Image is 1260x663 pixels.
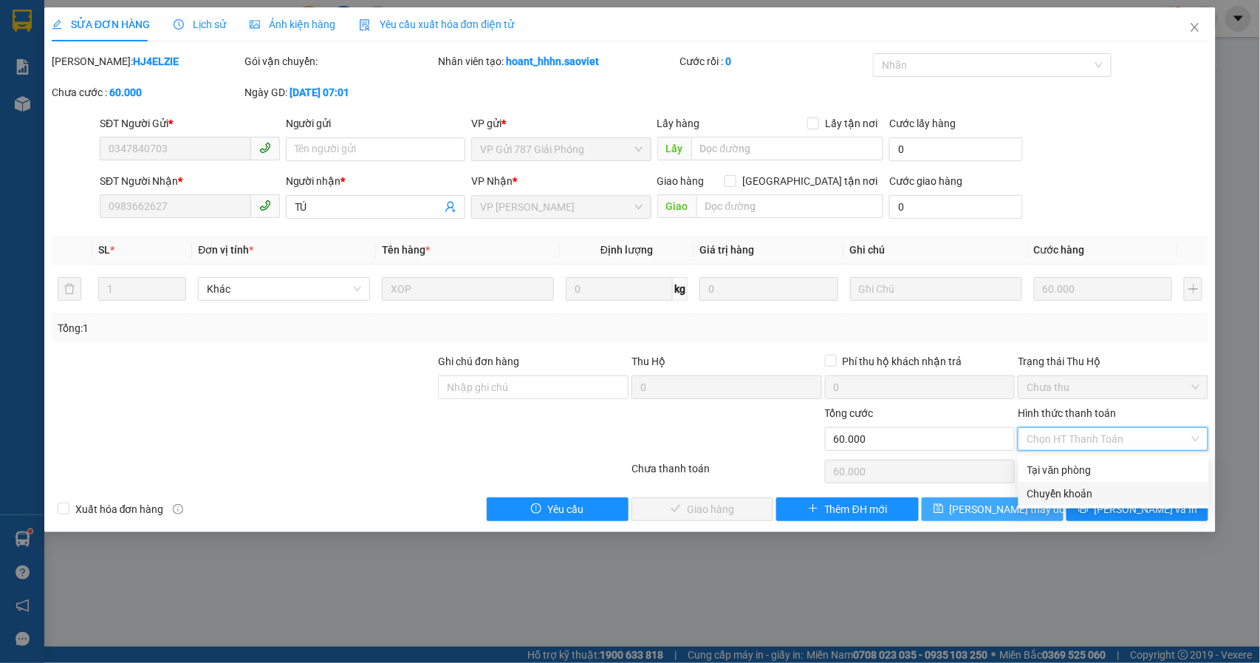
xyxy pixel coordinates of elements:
span: Chưa thu [1027,376,1199,398]
span: Tổng cước [825,407,874,419]
div: VP gửi [471,115,651,132]
button: Close [1174,7,1216,49]
button: printer[PERSON_NAME] và In [1066,497,1208,521]
label: Hình thức thanh toán [1018,407,1116,419]
button: delete [58,277,81,301]
span: picture [250,19,260,30]
input: Dọc đường [696,194,883,218]
input: 0 [699,277,838,301]
button: plus [1184,277,1202,301]
span: user-add [445,201,456,213]
span: Chọn HT Thanh Toán [1027,428,1199,450]
label: Cước lấy hàng [889,118,956,129]
span: close [1189,21,1201,33]
div: Gói vận chuyển: [244,53,435,69]
span: Định lượng [600,244,653,256]
span: SỬA ĐƠN HÀNG [52,18,150,30]
button: plusThêm ĐH mới [776,497,918,521]
span: Tên hàng [382,244,430,256]
span: Khác [207,278,361,300]
span: Lấy hàng [657,118,700,129]
span: Giao hàng [657,175,705,187]
span: Giao [657,194,696,218]
span: SL [98,244,110,256]
div: Người nhận [286,173,466,189]
img: icon [359,19,371,31]
input: 0 [1034,277,1173,301]
button: save[PERSON_NAME] thay đổi [922,497,1064,521]
input: Ghi Chú [850,277,1022,301]
div: [PERSON_NAME]: [52,53,242,69]
button: checkGiao hàng [631,497,773,521]
div: Ngày GD: [244,84,435,101]
span: Xuất hóa đơn hàng [69,501,170,517]
div: Chưa thanh toán [630,460,824,486]
span: edit [52,19,62,30]
span: phone [259,200,271,211]
input: Cước giao hàng [889,195,1023,219]
b: 0 [725,55,731,67]
span: VP Nhận [471,175,513,187]
span: Lấy tận nơi [819,115,883,132]
label: Ghi chú đơn hàng [438,356,519,367]
span: Đơn vị tính [198,244,253,256]
span: kg [673,277,688,301]
b: hoant_hhhn.saoviet [506,55,599,67]
div: Chuyển khoản [1027,486,1200,502]
span: Phí thu hộ khách nhận trả [837,353,968,370]
span: Yêu cầu [547,501,583,517]
span: Yêu cầu xuất hóa đơn điện tử [359,18,515,30]
span: plus [808,503,818,515]
span: [PERSON_NAME] thay đổi [950,501,1068,517]
span: Thu Hộ [631,356,665,367]
div: Trạng thái Thu Hộ [1018,353,1208,370]
label: Cước giao hàng [889,175,962,187]
span: phone [259,142,271,154]
div: Chưa cước : [52,84,242,101]
input: Ghi chú đơn hàng [438,375,629,399]
div: SĐT Người Gửi [100,115,280,132]
span: exclamation-circle [531,503,541,515]
b: HJ4ELZIE [133,55,179,67]
input: Dọc đường [691,137,883,160]
input: VD: Bàn, Ghế [382,277,554,301]
span: VP Bảo Hà [480,196,643,218]
button: exclamation-circleYêu cầu [487,497,629,521]
div: SĐT Người Nhận [100,173,280,189]
span: VP Gửi 787 Giải Phóng [480,138,643,160]
span: [GEOGRAPHIC_DATA] tận nơi [736,173,883,189]
div: Cước rồi : [679,53,870,69]
span: clock-circle [174,19,184,30]
span: Giá trị hàng [699,244,754,256]
div: Tại văn phòng [1027,462,1200,478]
b: 60.000 [109,86,142,98]
span: Lịch sử [174,18,226,30]
span: Cước hàng [1034,244,1085,256]
div: Người gửi [286,115,466,132]
b: [DATE] 07:01 [290,86,349,98]
span: save [934,503,944,515]
span: Lấy [657,137,691,160]
th: Ghi chú [844,236,1028,265]
div: Nhân viên tạo: [438,53,677,69]
span: Ảnh kiện hàng [250,18,335,30]
span: printer [1078,503,1089,515]
span: info-circle [173,504,183,514]
input: Cước lấy hàng [889,137,1023,161]
span: Thêm ĐH mới [824,501,887,517]
div: Tổng: 1 [58,320,487,336]
span: [PERSON_NAME] và In [1095,501,1198,517]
